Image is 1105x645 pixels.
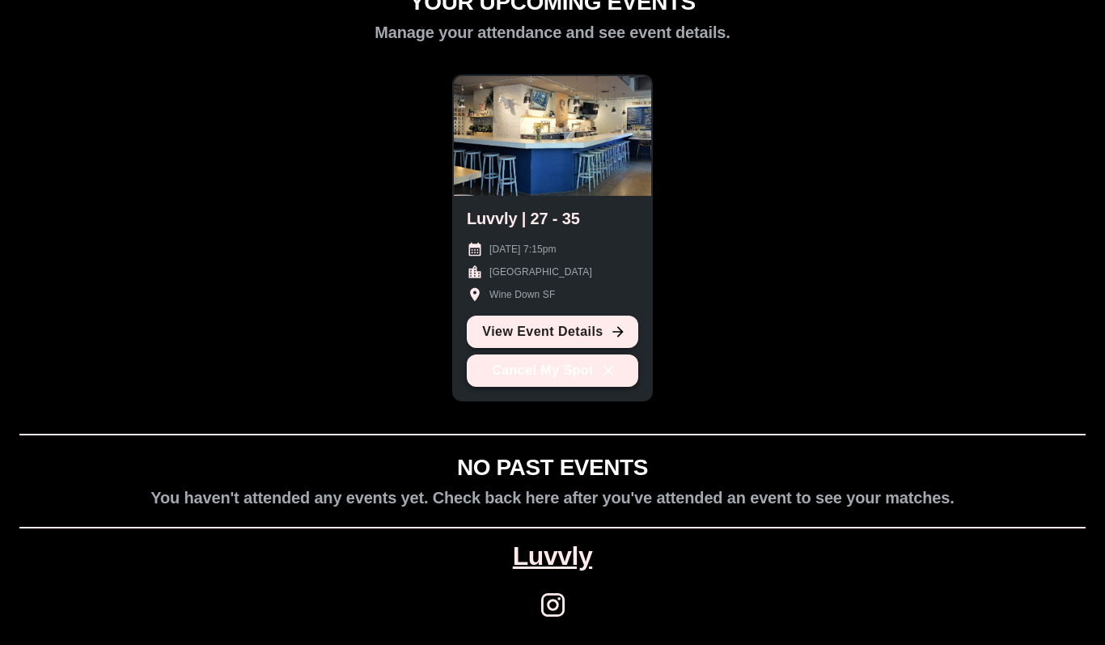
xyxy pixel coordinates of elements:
button: Cancel My Spot [467,354,638,387]
a: Luvvly [513,541,592,571]
a: View Event Details [467,316,638,348]
p: Wine Down SF [489,287,555,302]
h2: Luvvly | 27 - 35 [467,209,580,228]
p: [GEOGRAPHIC_DATA] [489,265,592,279]
h2: You haven't attended any events yet. Check back here after you've attended an event to see your m... [150,488,954,507]
h1: NO PAST EVENTS [457,455,648,482]
h2: Manage your attendance and see event details. [375,23,730,42]
p: [DATE] 7:15pm [489,242,557,257]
